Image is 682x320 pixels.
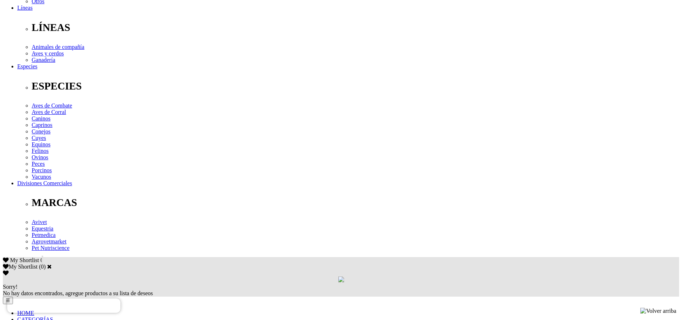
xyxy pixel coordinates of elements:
a: Felinos [32,148,49,154]
a: Aves de Corral [32,109,66,115]
a: Caninos [32,115,50,122]
a: Cerrar [47,264,52,269]
p: LÍNEAS [32,22,679,33]
button: ☰ [3,297,13,304]
span: Sorry! [3,284,18,290]
a: Peces [32,161,45,167]
p: MARCAS [32,197,679,209]
a: Vacunos [32,174,51,180]
a: Avivet [32,219,47,225]
a: Especies [17,63,37,69]
a: Ovinos [32,154,48,160]
img: Volver arriba [640,308,676,314]
label: My Shortlist [3,264,37,270]
div: No hay datos encontrados, agregue productos a su lista de deseos [3,284,679,297]
iframe: Brevo live chat [7,298,120,313]
a: Aves de Combate [32,102,72,109]
a: Conejos [32,128,50,134]
a: Equestria [32,225,53,232]
a: Porcinos [32,167,52,173]
label: 0 [41,264,44,270]
a: Ganadería [32,57,55,63]
a: Caprinos [32,122,52,128]
span: My Shortlist [10,257,39,263]
a: Cuyes [32,135,46,141]
a: Petmedica [32,232,56,238]
a: Aves y cerdos [32,50,64,56]
span: 0 [40,257,43,263]
a: Agrovetmarket [32,238,67,244]
a: Equinos [32,141,50,147]
a: Líneas [17,5,33,11]
a: Animales de compañía [32,44,84,50]
a: HOME [17,310,34,316]
a: Pet Nutriscience [32,245,69,251]
img: loading.gif [338,276,344,282]
p: ESPECIES [32,80,679,92]
a: Divisiones Comerciales [17,180,72,186]
span: ( ) [39,264,46,270]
